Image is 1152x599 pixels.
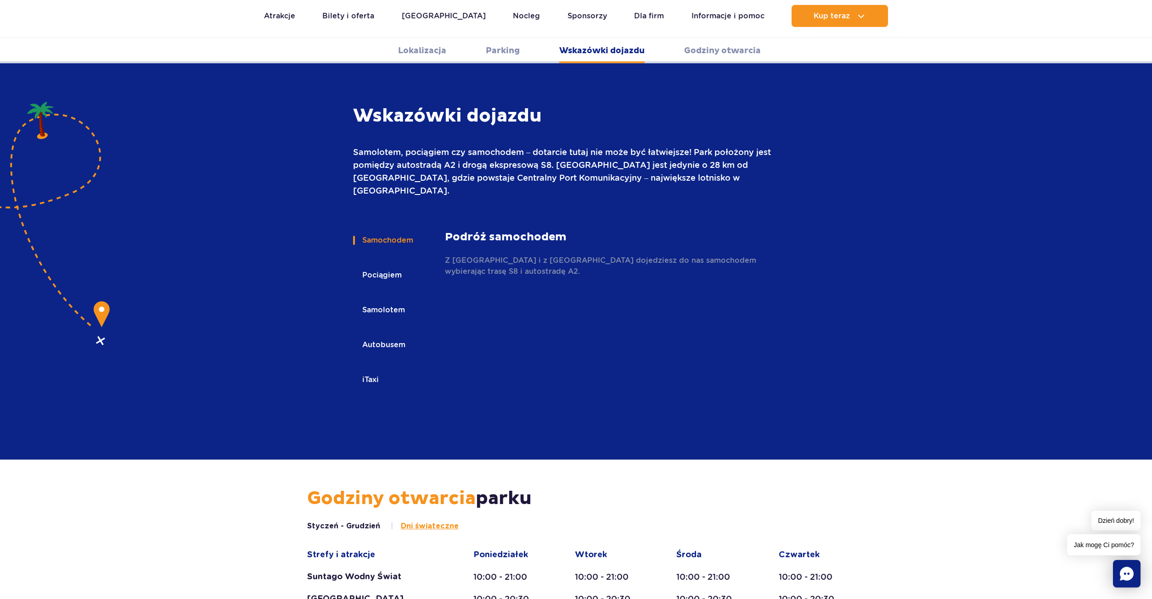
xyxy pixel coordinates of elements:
[792,5,888,27] button: Kup teraz
[307,549,438,560] div: Strefy i atrakcje
[1067,534,1141,555] span: Jak mogę Ci pomóc?
[568,5,607,27] a: Sponsorzy
[676,571,743,582] div: 10:00 - 21:00
[307,521,380,531] button: Styczeń - Grudzień
[575,549,641,560] div: Wtorek
[322,5,374,27] a: Bilety i oferta
[445,255,776,277] p: Z [GEOGRAPHIC_DATA] i z [GEOGRAPHIC_DATA] dojedziesz do nas samochodem wybierając trasę S8 i auto...
[398,38,446,63] a: Lokalizacja
[353,146,776,197] p: Samolotem, pociągiem czy samochodem – dotarcie tutaj nie może być łatwiejsze! Park położony jest ...
[445,230,776,244] strong: Podróż samochodem
[401,521,459,531] span: Dni świąteczne
[779,549,845,560] div: Czwartek
[353,370,387,390] button: iTaxi
[307,487,476,510] span: Godziny otwarcia
[473,549,539,560] div: Poniedziałek
[402,5,486,27] a: [GEOGRAPHIC_DATA]
[307,571,438,582] div: Suntago Wodny Świat
[684,38,761,63] a: Godziny otwarcia
[691,5,764,27] a: Informacje i pomoc
[1113,560,1141,588] div: Chat
[264,5,295,27] a: Atrakcje
[390,521,459,531] button: Dni świąteczne
[559,38,645,63] a: Wskazówki dojazdu
[1091,511,1141,531] span: Dzień dobry!
[473,571,539,582] div: 10:00 - 21:00
[353,335,413,355] button: Autobusem
[513,5,540,27] a: Nocleg
[676,549,743,560] div: Środa
[575,571,641,582] div: 10:00 - 21:00
[353,105,776,128] h3: Wskazówki dojazdu
[634,5,664,27] a: Dla firm
[486,38,520,63] a: Parking
[814,12,850,20] span: Kup teraz
[353,300,413,320] button: Samolotem
[779,571,845,582] div: 10:00 - 21:00
[353,265,410,285] button: Pociągiem
[307,487,845,510] h2: parku
[353,230,421,250] button: Samochodem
